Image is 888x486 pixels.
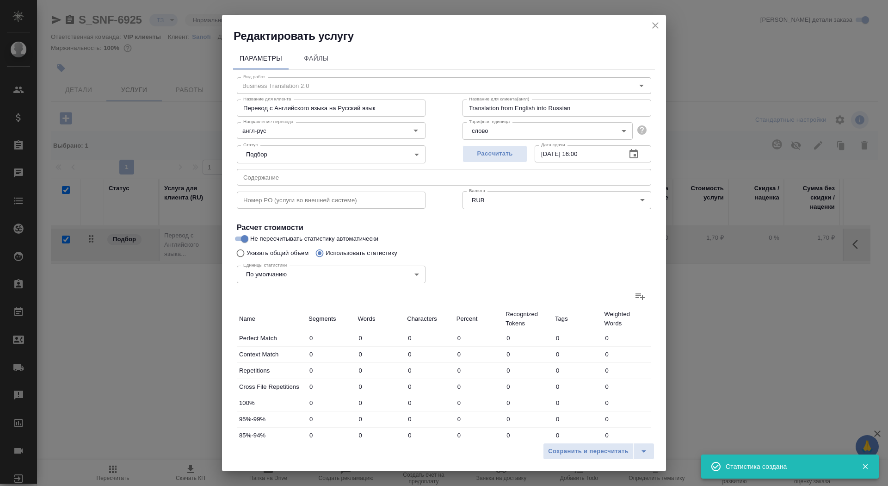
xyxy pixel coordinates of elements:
[503,412,553,426] input: ✎ Введи что-нибудь
[648,19,662,32] button: close
[239,382,304,392] p: Cross File Repetitions
[503,364,553,377] input: ✎ Введи что-нибудь
[553,396,602,410] input: ✎ Введи что-нибудь
[602,331,651,345] input: ✎ Введи что-нибудь
[602,380,651,393] input: ✎ Введи что-нибудь
[405,412,454,426] input: ✎ Введи что-нибудь
[543,443,634,460] button: Сохранить и пересчитать
[553,380,602,393] input: ✎ Введи что-нибудь
[294,53,339,64] span: Файлы
[602,364,651,377] input: ✎ Введи что-нибудь
[237,266,425,283] div: По умолчанию
[356,331,405,345] input: ✎ Введи что-нибудь
[454,348,504,361] input: ✎ Введи что-нибудь
[239,314,304,324] p: Name
[239,399,304,408] p: 100%
[405,364,454,377] input: ✎ Введи что-нибудь
[356,348,405,361] input: ✎ Введи что-нибудь
[306,396,356,410] input: ✎ Введи что-нибудь
[503,348,553,361] input: ✎ Введи что-нибудь
[409,124,422,137] button: Open
[250,234,378,243] span: Не пересчитывать статистику автоматически
[356,396,405,410] input: ✎ Введи что-нибудь
[543,443,654,460] div: split button
[602,412,651,426] input: ✎ Введи что-нибудь
[405,380,454,393] input: ✎ Введи что-нибудь
[503,331,553,345] input: ✎ Введи что-нибудь
[239,415,304,424] p: 95%-99%
[306,331,356,345] input: ✎ Введи что-нибудь
[405,348,454,361] input: ✎ Введи что-нибудь
[237,145,425,163] div: Подбор
[454,412,504,426] input: ✎ Введи что-нибудь
[407,314,452,324] p: Characters
[506,310,550,328] p: Recognized Tokens
[405,429,454,442] input: ✎ Введи что-нибудь
[629,285,651,307] label: Добавить статистику
[356,364,405,377] input: ✎ Введи что-нибудь
[503,429,553,442] input: ✎ Введи что-нибудь
[356,380,405,393] input: ✎ Введи что-нибудь
[454,331,504,345] input: ✎ Введи что-нибудь
[308,314,353,324] p: Segments
[555,314,600,324] p: Tags
[468,149,522,159] span: Рассчитать
[306,380,356,393] input: ✎ Введи что-нибудь
[553,412,602,426] input: ✎ Введи что-нибудь
[243,270,290,278] button: По умолчанию
[405,396,454,410] input: ✎ Введи что-нибудь
[454,380,504,393] input: ✎ Введи что-нибудь
[462,122,633,140] div: слово
[469,127,491,135] button: слово
[454,429,504,442] input: ✎ Введи что-нибудь
[503,380,553,393] input: ✎ Введи что-нибудь
[553,364,602,377] input: ✎ Введи что-нибудь
[602,348,651,361] input: ✎ Введи что-нибудь
[553,348,602,361] input: ✎ Введи что-нибудь
[604,310,649,328] p: Weighted Words
[306,412,356,426] input: ✎ Введи что-нибудь
[239,431,304,440] p: 85%-94%
[503,396,553,410] input: ✎ Введи что-нибудь
[239,53,283,64] span: Параметры
[469,196,487,204] button: RUB
[856,462,875,471] button: Закрыть
[356,429,405,442] input: ✎ Введи что-нибудь
[553,331,602,345] input: ✎ Введи что-нибудь
[356,412,405,426] input: ✎ Введи что-нибудь
[602,396,651,410] input: ✎ Введи что-нибудь
[306,429,356,442] input: ✎ Введи что-нибудь
[405,331,454,345] input: ✎ Введи что-нибудь
[234,29,666,44] h2: Редактировать услугу
[602,429,651,442] input: ✎ Введи что-нибудь
[456,314,501,324] p: Percent
[358,314,403,324] p: Words
[239,366,304,375] p: Repetitions
[548,446,629,457] span: Сохранить и пересчитать
[239,350,304,359] p: Context Match
[243,150,270,158] button: Подбор
[306,348,356,361] input: ✎ Введи что-нибудь
[462,145,527,162] button: Рассчитать
[454,396,504,410] input: ✎ Введи что-нибудь
[306,364,356,377] input: ✎ Введи что-нибудь
[462,191,651,209] div: RUB
[726,462,848,471] div: Статистика создана
[454,364,504,377] input: ✎ Введи что-нибудь
[553,429,602,442] input: ✎ Введи что-нибудь
[237,222,651,233] h4: Расчет стоимости
[239,334,304,343] p: Perfect Match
